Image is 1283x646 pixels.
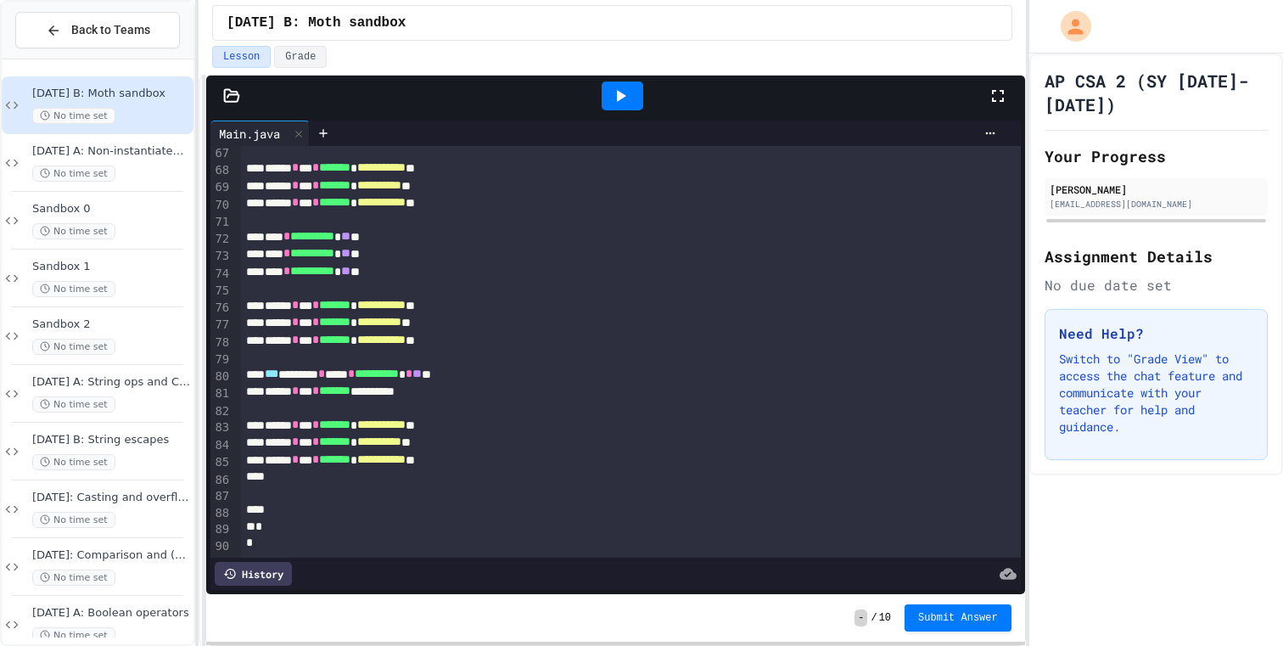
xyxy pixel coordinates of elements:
div: 78 [210,334,232,351]
span: Submit Answer [918,611,998,625]
div: 77 [210,317,232,334]
div: 80 [210,368,232,385]
div: 67 [210,145,232,162]
div: 70 [210,197,232,214]
div: 87 [210,488,232,505]
div: 89 [210,521,232,538]
h2: Assignment Details [1045,244,1268,268]
div: [PERSON_NAME] [1050,182,1263,197]
div: 84 [210,437,232,454]
div: 88 [210,505,232,522]
div: 81 [210,385,232,402]
button: Submit Answer [905,604,1011,632]
div: 69 [210,179,232,196]
div: 71 [210,214,232,231]
span: No time set [32,512,115,528]
div: No due date set [1045,275,1268,295]
div: 72 [210,231,232,248]
div: 74 [210,266,232,283]
span: Back to Teams [71,21,150,39]
span: [DATE] A: Non-instantiated classes [32,144,190,159]
div: 82 [210,403,232,420]
span: Sandbox 2 [32,317,190,332]
span: No time set [32,454,115,470]
span: Sandbox 1 [32,260,190,274]
button: Grade [274,46,327,68]
span: Sandbox 0 [32,202,190,216]
span: [DATE] A: Boolean operators [32,606,190,621]
p: Switch to "Grade View" to access the chat feature and communicate with your teacher for help and ... [1059,351,1253,435]
span: 26 Sep B: Moth sandbox [227,13,406,33]
span: No time set [32,339,115,355]
div: History [215,562,292,586]
span: No time set [32,166,115,182]
span: [DATE]: Comparison and (non)equality operators [32,548,190,563]
span: / [871,611,877,625]
div: Main.java [210,121,310,146]
div: 83 [210,419,232,436]
span: No time set [32,108,115,124]
div: 68 [210,162,232,179]
button: Lesson [212,46,271,68]
div: 79 [210,351,232,368]
div: 86 [210,472,232,489]
div: 73 [210,248,232,265]
span: 10 [879,611,891,625]
span: No time set [32,281,115,297]
span: [DATE] B: Moth sandbox [32,87,190,101]
div: 76 [210,300,232,317]
div: 75 [210,283,232,300]
h1: AP CSA 2 (SY [DATE]-[DATE]) [1045,69,1268,116]
div: 85 [210,454,232,471]
button: Back to Teams [15,12,180,48]
div: [EMAIL_ADDRESS][DOMAIN_NAME] [1050,198,1263,211]
div: 90 [210,538,232,555]
span: [DATE] B: String escapes [32,433,190,447]
h2: Your Progress [1045,144,1268,168]
span: No time set [32,396,115,413]
span: No time set [32,627,115,643]
div: My Account [1043,7,1095,46]
h3: Need Help? [1059,323,1253,344]
span: [DATE] A: String ops and Capital-M Math [32,375,190,390]
span: - [854,609,867,626]
span: No time set [32,570,115,586]
span: No time set [32,223,115,239]
div: Main.java [210,125,289,143]
span: [DATE]: Casting and overflow [32,491,190,505]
